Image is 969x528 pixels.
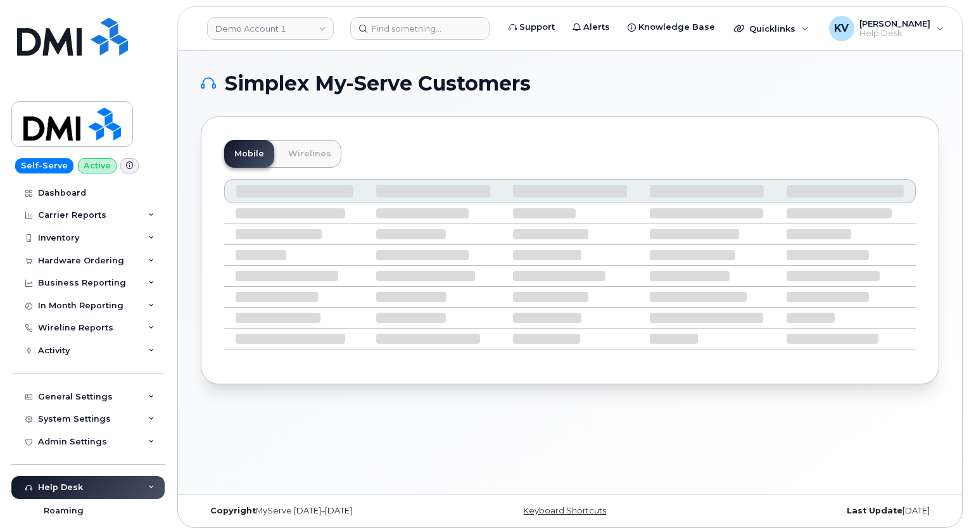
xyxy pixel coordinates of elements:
[523,506,606,515] a: Keyboard Shortcuts
[201,506,447,516] div: MyServe [DATE]–[DATE]
[693,506,939,516] div: [DATE]
[224,140,274,168] a: Mobile
[210,506,256,515] strong: Copyright
[278,140,341,168] a: Wirelines
[847,506,902,515] strong: Last Update
[225,74,531,93] span: Simplex My-Serve Customers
